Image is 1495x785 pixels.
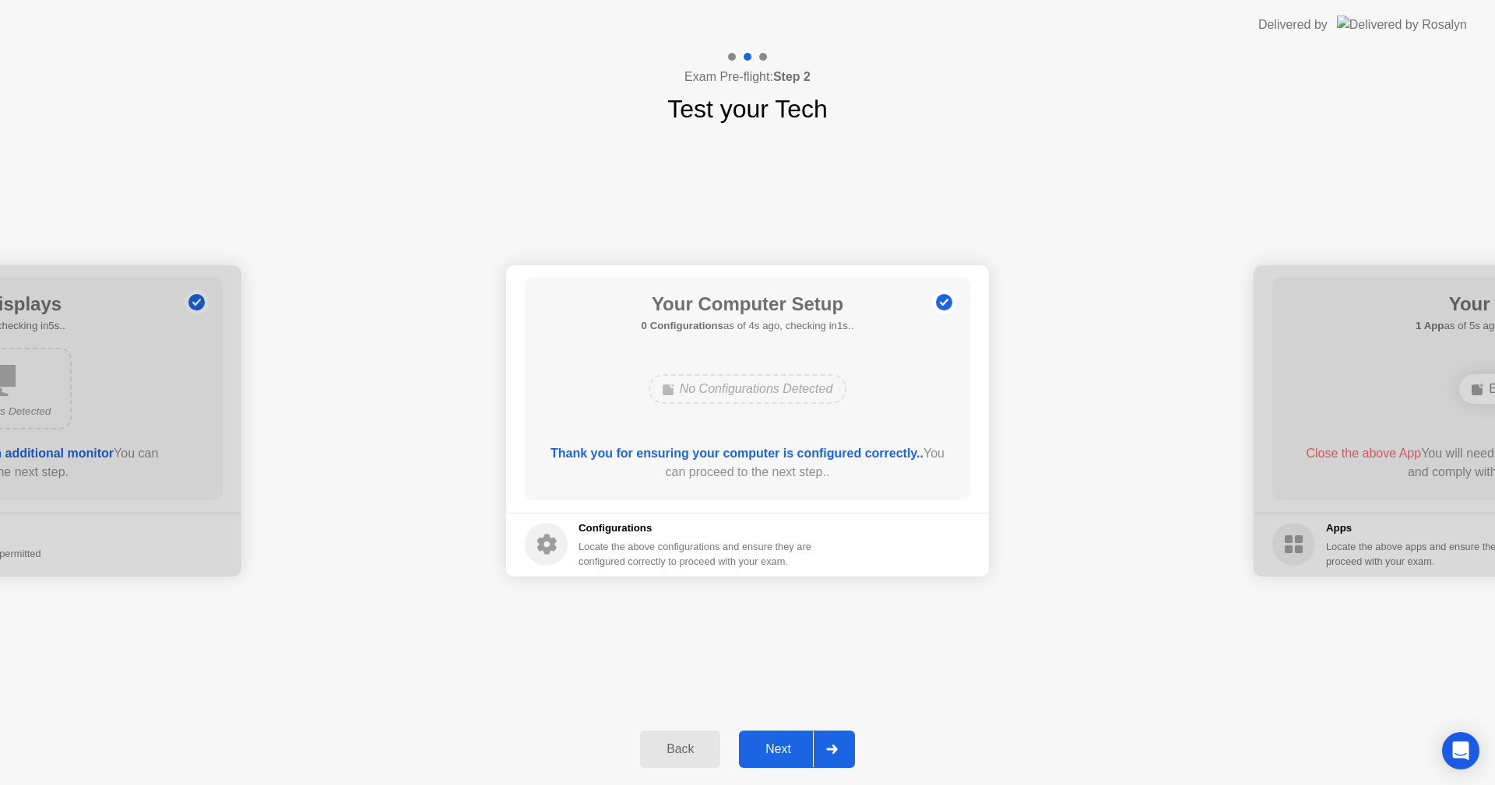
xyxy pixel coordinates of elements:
h5: Configurations [579,520,814,536]
img: Delivered by Rosalyn [1337,16,1467,33]
div: Back [645,742,716,756]
button: Next [739,731,855,768]
div: Delivered by [1258,16,1328,34]
div: Next [744,742,813,756]
div: You can proceed to the next step.. [547,444,948,482]
h1: Test your Tech [667,90,828,128]
div: Locate the above configurations and ensure they are configured correctly to proceed with your exam. [579,539,814,569]
h4: Exam Pre-flight: [684,68,811,86]
div: Open Intercom Messenger [1442,732,1479,769]
h1: Your Computer Setup [642,290,854,318]
button: Back [640,731,720,768]
h5: as of 4s ago, checking in1s.. [642,318,854,334]
div: No Configurations Detected [649,374,847,404]
b: Thank you for ensuring your computer is configured correctly.. [551,447,923,460]
b: 0 Configurations [642,320,723,331]
b: Step 2 [773,70,811,83]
